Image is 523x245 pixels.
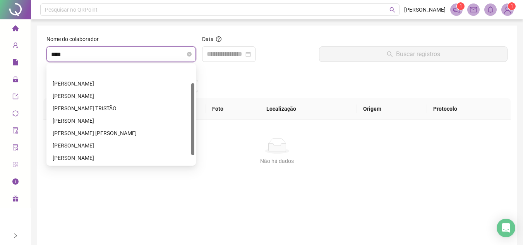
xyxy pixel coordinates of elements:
span: gift [12,192,19,207]
span: search [389,7,395,13]
span: info-circle [12,175,19,190]
label: Nome do colaborador [46,35,104,43]
div: [PERSON_NAME] [53,154,190,162]
div: LUCAS ALEIXO CINTRA [48,90,194,102]
sup: 1 [457,2,465,10]
div: [PERSON_NAME] [53,92,190,100]
span: close-circle [187,52,192,57]
span: lock [12,73,19,88]
sup: Atualize o seu contato no menu Meus Dados [508,2,516,10]
span: 1 [511,3,513,9]
span: home [12,22,19,37]
span: file [12,56,19,71]
span: right [13,233,18,238]
span: mail [470,6,477,13]
th: Protocolo [427,98,511,120]
div: [PERSON_NAME] [53,79,190,88]
span: sync [12,107,19,122]
div: LUCAS THOMPSON SOUZA CRUZ [48,139,194,152]
div: LUCAS MEDEIROS FRAGA GOMES [48,127,194,139]
div: Não há dados [53,157,501,165]
img: 39475 [502,4,513,15]
th: Origem [357,98,427,120]
span: qrcode [12,158,19,173]
div: JOÃO PEDRO LUCIANO COSTA [48,77,194,90]
div: [PERSON_NAME] TRISTÃO [53,104,190,113]
span: export [12,90,19,105]
div: Open Intercom Messenger [497,219,515,237]
div: LUCIANA MARIA BONFIM [48,152,194,164]
span: user-add [12,39,19,54]
div: [PERSON_NAME] [53,141,190,150]
th: Localização [260,98,357,120]
th: Foto [206,98,260,120]
div: [PERSON_NAME] [PERSON_NAME] [53,129,190,137]
span: solution [12,141,19,156]
span: notification [453,6,460,13]
div: LUCAS ARANTES TRISTÃO [48,102,194,115]
span: bell [487,6,494,13]
span: [PERSON_NAME] [404,5,446,14]
span: audit [12,124,19,139]
span: question-circle [216,36,221,42]
button: Buscar registros [319,46,508,62]
div: [PERSON_NAME] [53,117,190,125]
span: 1 [460,3,462,9]
div: LUCAS DE SANTANA DE ALMEIDA [48,115,194,127]
span: Data [202,36,214,42]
